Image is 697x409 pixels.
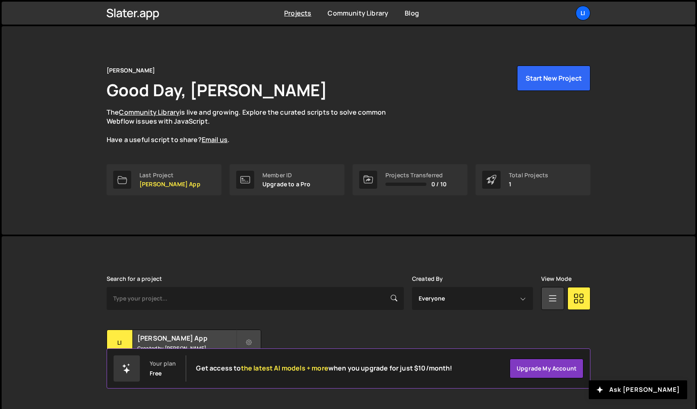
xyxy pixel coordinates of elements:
input: Type your project... [107,287,404,310]
div: Last Project [139,172,200,179]
div: Member ID [262,172,311,179]
p: 1 [509,181,548,188]
div: Total Projects [509,172,548,179]
div: Li [107,330,133,356]
a: Last Project [PERSON_NAME] App [107,164,221,195]
h1: Good Day, [PERSON_NAME] [107,79,327,101]
a: Community Library [119,108,180,117]
h2: Get access to when you upgrade for just $10/month! [196,364,452,372]
small: Created by [PERSON_NAME] [137,345,236,352]
a: Email us [202,135,228,144]
a: Li [576,6,590,20]
label: Search for a project [107,276,162,282]
span: the latest AI models + more [241,364,328,373]
div: Projects Transferred [385,172,446,179]
a: Projects [284,9,311,18]
p: Upgrade to a Pro [262,181,311,188]
a: Blog [405,9,419,18]
span: 0 / 10 [431,181,446,188]
p: [PERSON_NAME] App [139,181,200,188]
div: [PERSON_NAME] [107,66,155,75]
label: View Mode [541,276,572,282]
h2: [PERSON_NAME] App [137,334,236,343]
a: Community Library [328,9,388,18]
button: Start New Project [517,66,590,91]
a: Li [PERSON_NAME] App Created by [PERSON_NAME] 5 pages, last updated by [PERSON_NAME] about 16 hou... [107,330,261,381]
p: The is live and growing. Explore the curated scripts to solve common Webflow issues with JavaScri... [107,108,402,145]
div: Your plan [150,360,176,367]
button: Ask [PERSON_NAME] [589,380,687,399]
div: Free [150,370,162,377]
a: Upgrade my account [510,359,583,378]
label: Created By [412,276,443,282]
